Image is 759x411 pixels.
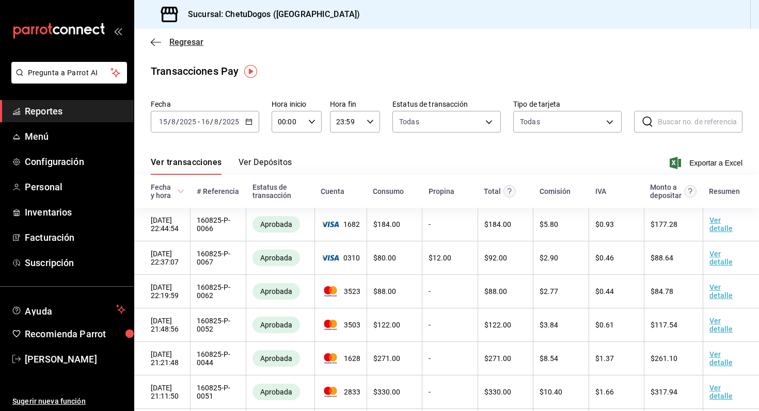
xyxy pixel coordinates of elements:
[210,118,213,126] span: /
[252,317,300,333] div: Transacciones cobradas de manera exitosa.
[252,384,300,400] div: Transacciones cobradas de manera exitosa.
[373,354,400,363] span: $ 271.00
[595,321,614,329] span: $ 0.61
[540,287,558,295] span: $ 2.77
[709,283,733,300] a: Ver detalle
[595,287,614,295] span: $ 0.44
[658,111,742,132] input: Buscar no. de referencia
[595,187,606,195] div: IVA
[429,254,451,262] span: $ 12.00
[151,183,175,200] div: Fecha y hora
[321,187,344,195] div: Cuenta
[484,287,507,295] span: $ 88.00
[134,342,191,375] td: [DATE] 21:21:48
[650,183,682,200] div: Monto a depositar
[7,75,127,86] a: Pregunta a Parrot AI
[709,250,733,266] a: Ver detalle
[191,342,246,375] td: 160825-P-0044
[197,187,239,195] div: # Referencia
[321,220,360,228] span: 1682
[595,354,614,363] span: $ 1.37
[256,254,296,262] span: Aprobada
[25,303,112,316] span: Ayuda
[134,241,191,275] td: [DATE] 22:37:07
[651,354,677,363] span: $ 261.10
[25,155,125,169] span: Configuración
[321,320,360,330] span: 3503
[540,354,558,363] span: $ 8.54
[272,101,322,108] label: Hora inicio
[25,352,125,366] span: [PERSON_NAME]
[256,220,296,228] span: Aprobada
[484,388,511,396] span: $ 330.00
[25,129,125,143] span: Menú
[25,231,125,244] span: Facturación
[422,308,478,342] td: -
[169,37,203,47] span: Regresar
[651,220,677,228] span: $ 177.28
[595,254,614,262] span: $ 0.46
[672,157,742,169] button: Exportar a Excel
[520,117,540,127] div: Todas
[540,220,558,228] span: $ 5.80
[595,388,614,396] span: $ 1.66
[651,287,673,295] span: $ 84.78
[540,187,571,195] div: Comisión
[651,388,677,396] span: $ 317.94
[134,275,191,308] td: [DATE] 22:19:59
[373,220,400,228] span: $ 184.00
[252,250,300,266] div: Transacciones cobradas de manera exitosa.
[373,287,396,295] span: $ 88.00
[422,342,478,375] td: -
[252,183,308,200] div: Estatus de transacción
[25,180,125,194] span: Personal
[513,101,622,108] label: Tipo de tarjeta
[484,187,501,195] div: Total
[134,208,191,241] td: [DATE] 22:44:54
[399,117,419,127] span: Todas
[373,187,404,195] div: Consumo
[252,350,300,367] div: Transacciones cobradas de manera exitosa.
[28,68,111,78] span: Pregunta a Parrot AI
[709,187,740,195] div: Resumen
[159,118,168,126] input: --
[191,241,246,275] td: 160825-P-0067
[392,101,501,108] label: Estatus de transacción
[151,37,203,47] button: Regresar
[151,157,222,175] button: Ver transacciones
[168,118,171,126] span: /
[256,354,296,363] span: Aprobada
[151,157,292,175] div: navigation tabs
[484,321,511,329] span: $ 122.00
[11,62,127,84] button: Pregunta a Parrot AI
[25,327,125,341] span: Recomienda Parrot
[25,104,125,118] span: Reportes
[373,388,400,396] span: $ 330.00
[191,375,246,409] td: 160825-P-0051
[191,275,246,308] td: 160825-P-0062
[422,275,478,308] td: -
[201,118,210,126] input: --
[321,286,360,297] span: 3523
[198,118,200,126] span: -
[540,321,558,329] span: $ 3.84
[540,254,558,262] span: $ 2.90
[114,27,122,35] button: open_drawer_menu
[709,317,733,333] a: Ver detalle
[214,118,219,126] input: --
[503,185,516,198] svg: Este monto equivale al total pagado por el comensal antes de aplicar Comisión e IVA.
[484,254,507,262] span: $ 92.00
[429,187,454,195] div: Propina
[244,65,257,78] button: Tooltip marker
[684,185,697,198] svg: Este es el monto resultante del total pagado menos comisión e IVA. Esta será la parte que se depo...
[321,353,360,364] span: 1628
[191,208,246,241] td: 160825-P-0066
[239,157,292,175] button: Ver Depósitos
[180,8,360,21] h3: Sucursal: ChetuDogos ([GEOGRAPHIC_DATA])
[171,118,176,126] input: --
[709,350,733,367] a: Ver detalle
[179,118,197,126] input: ----
[484,220,511,228] span: $ 184.00
[252,283,300,300] div: Transacciones cobradas de manera exitosa.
